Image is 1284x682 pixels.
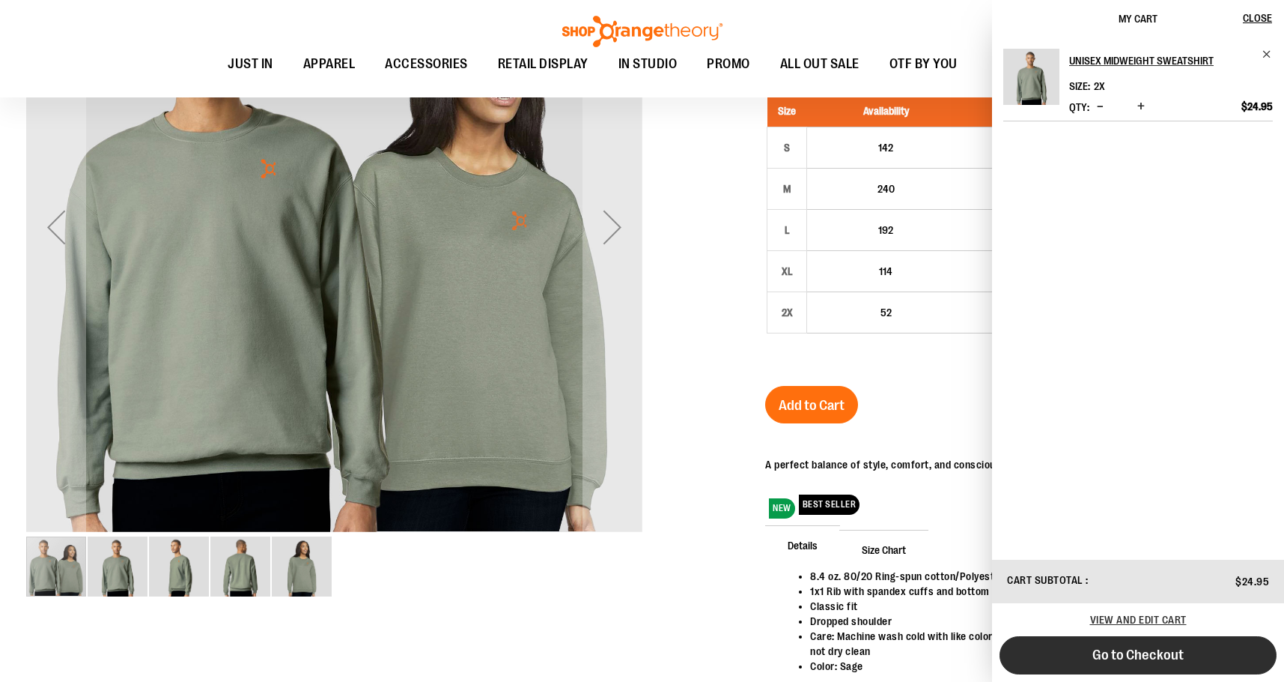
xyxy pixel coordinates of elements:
th: Unit Price [965,95,1113,127]
dt: Size [1069,80,1090,92]
span: $24.95 [1241,100,1273,113]
img: Unisex Midweight Sweatshirt [149,537,209,597]
div: A perfect balance of style, comfort, and conscious design—crafted to look good, feel great, and d... [765,457,1256,472]
img: Unisex Midweight Sweatshirt [1003,49,1059,105]
span: 240 [877,183,895,195]
div: $24.95 [973,264,1106,279]
div: $24.95 [973,181,1106,196]
span: OTF BY YOU [889,47,958,81]
button: Increase product quantity [1134,100,1148,115]
span: Details [765,525,840,564]
span: ALL OUT SALE [780,47,859,81]
a: Unisex Midweight Sweatshirt [1069,49,1273,73]
div: XL [776,260,798,283]
li: Color: Sage [810,659,1243,674]
span: Size Chart [839,530,928,569]
div: S [776,136,798,159]
a: Remove item [1262,49,1273,60]
span: 114 [879,265,892,277]
button: Add to Cart [765,386,858,423]
span: APPAREL [303,47,356,81]
h2: Unisex Midweight Sweatshirt [1069,49,1253,73]
span: IN STUDIO [618,47,678,81]
a: View and edit cart [1090,614,1187,626]
li: Product [1003,49,1273,121]
span: 142 [878,142,893,154]
div: image 1 of 5 [26,535,88,598]
span: ACCESSORIES [385,47,468,81]
span: 52 [880,307,892,319]
div: $24.95 [973,223,1106,238]
li: 1x1 Rib with spandex cuffs and bottom band for enhanced stretch and recovery [810,584,1243,599]
img: Unisex Midweight Sweatshirt [88,537,147,597]
li: Classic fit [810,599,1243,614]
div: image 3 of 5 [149,535,210,598]
span: PROMO [707,47,750,81]
span: $24.95 [1235,576,1269,588]
div: 2X [776,301,798,324]
div: image 2 of 5 [88,535,149,598]
li: 8.4 oz. 80/20 Ring-spun cotton/Polyester [810,569,1243,584]
li: Dropped shoulder [810,614,1243,629]
label: Qty [1069,101,1089,113]
button: Go to Checkout [999,636,1277,675]
img: Unisex Midweight Sweatshirt [272,537,332,597]
span: JUST IN [228,47,273,81]
div: $24.95 [973,140,1106,155]
th: Size [767,95,807,127]
span: Add to Cart [779,397,845,414]
span: Close [1243,12,1272,24]
a: Unisex Midweight Sweatshirt [1003,49,1059,115]
th: Availability [807,95,965,127]
span: RETAIL DISPLAY [498,47,588,81]
span: 192 [878,224,893,236]
span: Cart Subtotal [1007,574,1083,586]
div: image 4 of 5 [210,535,272,598]
img: Shop Orangetheory [560,16,725,47]
div: M [776,178,798,200]
span: 2X [1094,80,1105,92]
div: $24.95 [973,305,1106,320]
div: image 5 of 5 [272,535,332,598]
img: Unisex Midweight Sweatshirt [210,537,270,597]
span: Go to Checkout [1092,647,1184,663]
li: Care: Machine wash cold with like colors, tumble dry low, do not iron, do not bleach and do not d... [810,629,1243,659]
span: NEW [769,498,795,519]
span: My Cart [1119,13,1157,25]
div: L [776,219,798,241]
button: Decrease product quantity [1093,100,1107,115]
span: BEST SELLER [799,495,860,515]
